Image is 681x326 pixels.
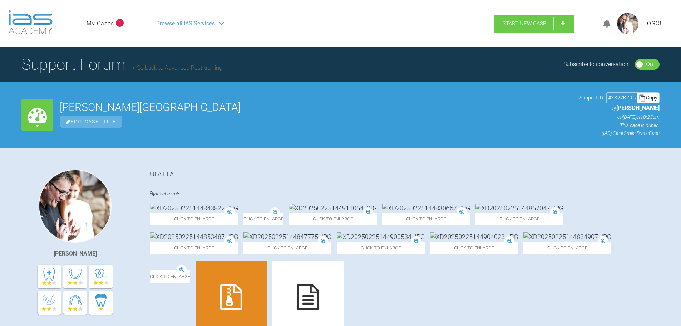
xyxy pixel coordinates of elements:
img: XD20250225144853487.JPG [150,232,238,241]
a: Start New Case [494,15,574,33]
img: XD20250225144834907.JPG [523,232,611,241]
span: Click to enlarge [289,213,377,225]
span: [PERSON_NAME] [616,104,660,111]
span: Edit Case Title [60,116,122,128]
span: Click to enlarge [337,242,425,254]
img: XD20250225144911054.JPG [289,204,377,213]
span: Click to enlarge [150,213,238,225]
span: 1 [116,19,124,27]
p: on [DATE] at 10:25am [579,113,660,121]
div: # XK27KZRG [607,94,637,102]
div: On [646,60,653,69]
img: XD20250225144904023.JPG [430,232,518,241]
span: Click to enlarge [150,242,238,254]
img: XD20250225144843822.JPG [150,204,238,213]
h4: Attachments [150,189,660,198]
div: Subscribe to conversation [563,60,628,69]
p: (IAS) ClearSmile Brace Case [579,129,660,137]
img: Grant McAree [39,170,112,243]
div: UFA LFA [150,170,660,179]
div: [PERSON_NAME] [54,249,97,258]
img: profile.png [617,13,638,34]
img: logo-light.3e3ef733.png [8,10,53,34]
span: Click to enlarge [475,213,563,225]
a: My Cases [87,19,114,28]
span: Click to enlarge [243,213,283,225]
span: Click to enlarge [523,242,611,254]
span: Click to enlarge [430,242,518,254]
p: by [579,103,660,113]
img: XD20250225144900534.JPG [337,232,425,241]
h1: Support Forum [21,52,222,77]
p: This case is public. [579,121,660,129]
span: Click to enlarge [243,242,331,254]
span: Click to enlarge [150,270,190,283]
span: Browse all IAS Services [156,19,215,28]
span: Click to enlarge [382,213,470,225]
span: Start New Case [503,20,546,27]
img: XD20250225144847775.JPG [243,232,331,241]
div: Copy [637,93,659,102]
a: Logout [644,19,668,28]
img: XD20250225144830667.JPG [382,204,470,213]
span: Support ID [579,94,603,102]
img: XD20250225144857047.JPG [475,204,563,213]
h2: [PERSON_NAME][GEOGRAPHIC_DATA] [60,102,573,113]
a: Go back to Advanced Post-training [132,64,222,71]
